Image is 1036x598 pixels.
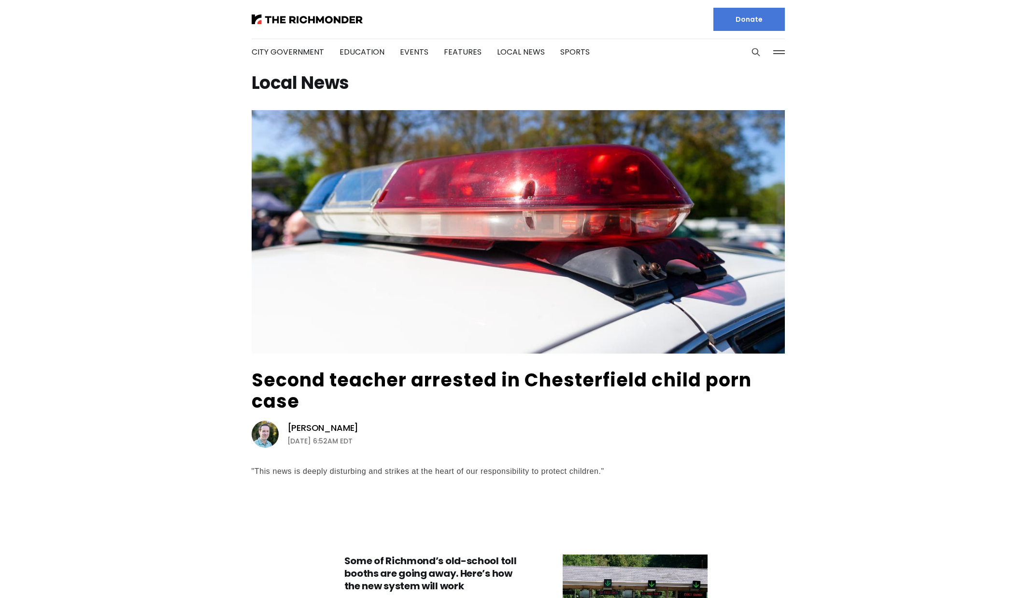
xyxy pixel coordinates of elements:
[252,75,785,91] h1: Local News
[444,46,482,57] a: Features
[252,46,324,57] a: City Government
[252,14,363,24] img: The Richmonder
[252,421,279,448] img: Michael Phillips
[287,435,353,447] time: [DATE] 6:52AM EDT
[400,46,428,57] a: Events
[252,466,785,476] div: "This news is deeply disturbing and strikes at the heart of our responsibility to protect children."
[252,367,752,414] a: Second teacher arrested in Chesterfield child porn case
[749,45,763,59] button: Search this site
[287,422,359,434] a: [PERSON_NAME]
[713,8,785,31] a: Donate
[560,46,590,57] a: Sports
[497,46,545,57] a: Local News
[340,46,384,57] a: Education
[344,555,524,592] h3: Some of Richmond’s old-school toll booths are going away. Here’s how the new system will work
